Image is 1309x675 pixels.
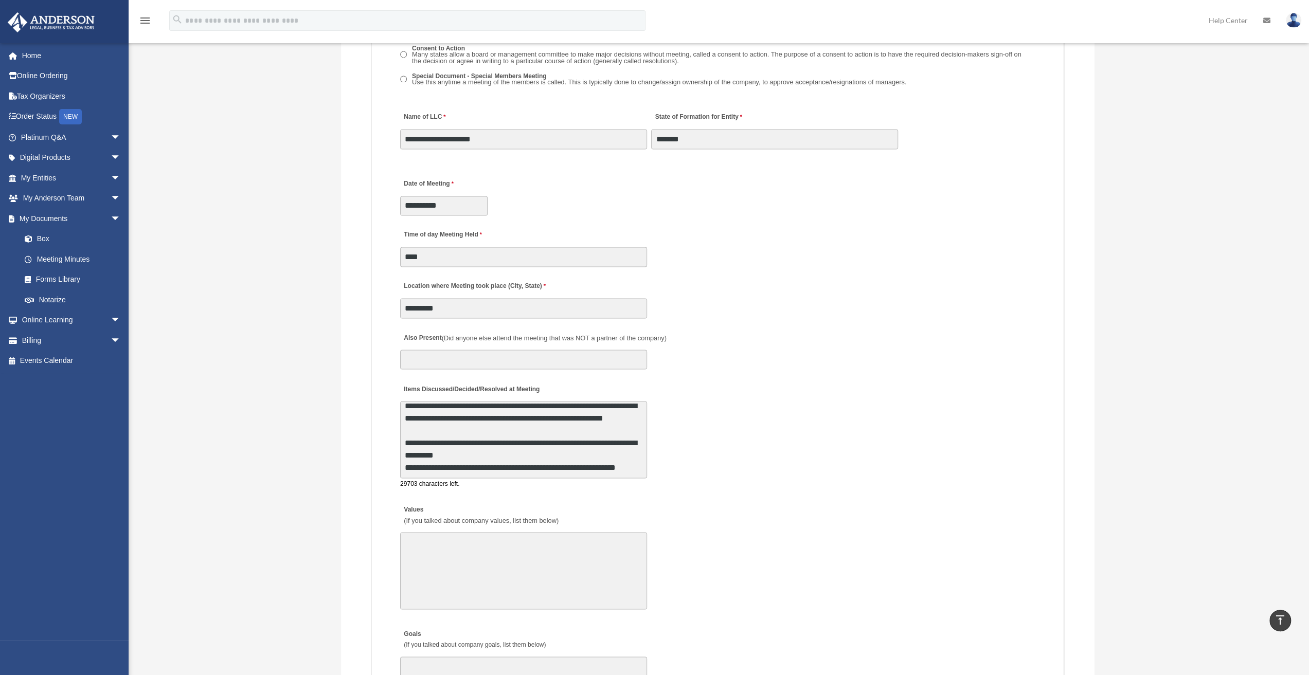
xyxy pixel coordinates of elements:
[404,516,559,524] span: (If you talked about company values, list them below)
[111,127,131,148] span: arrow_drop_down
[400,331,669,345] label: Also Present
[1274,614,1286,626] i: vertical_align_top
[7,127,136,148] a: Platinum Q&Aarrow_drop_down
[400,382,542,396] label: Items Discussed/Decided/Resolved at Meeting
[139,14,151,27] i: menu
[442,334,667,341] span: (Did anyone else attend the meeting that was NOT a partner of the company)
[400,627,548,651] label: Goals
[5,12,98,32] img: Anderson Advisors Platinum Portal
[59,109,82,124] div: NEW
[400,478,647,489] div: 29703 characters left.
[412,50,1021,65] span: Many states allow a board or management committee to make major decisions without meeting, called...
[412,78,906,86] span: Use this anytime a meeting of the members is called. This is typically done to change/assign owne...
[7,208,136,229] a: My Documentsarrow_drop_down
[400,177,498,191] label: Date of Meeting
[7,168,136,188] a: My Entitiesarrow_drop_down
[409,44,1035,67] label: Consent to Action
[111,310,131,331] span: arrow_drop_down
[14,289,136,310] a: Notarize
[111,188,131,209] span: arrow_drop_down
[7,330,136,351] a: Billingarrow_drop_down
[404,641,546,648] span: (If you talked about company goals, list them below)
[7,45,136,66] a: Home
[7,310,136,331] a: Online Learningarrow_drop_down
[111,208,131,229] span: arrow_drop_down
[7,351,136,371] a: Events Calendar
[139,18,151,27] a: menu
[7,148,136,168] a: Digital Productsarrow_drop_down
[400,111,448,124] label: Name of LLC
[400,228,498,242] label: Time of day Meeting Held
[7,86,136,106] a: Tax Organizers
[7,106,136,127] a: Order StatusNEW
[7,188,136,209] a: My Anderson Teamarrow_drop_down
[14,269,136,290] a: Forms Library
[111,148,131,169] span: arrow_drop_down
[14,249,131,269] a: Meeting Minutes
[14,229,136,249] a: Box
[111,168,131,189] span: arrow_drop_down
[1269,610,1291,631] a: vertical_align_top
[400,280,548,294] label: Location where Meeting took place (City, State)
[111,330,131,351] span: arrow_drop_down
[7,66,136,86] a: Online Ordering
[400,503,561,527] label: Values
[651,111,744,124] label: State of Formation for Entity
[1286,13,1301,28] img: User Pic
[172,14,183,25] i: search
[409,72,910,88] label: Special Document - Special Members Meeting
